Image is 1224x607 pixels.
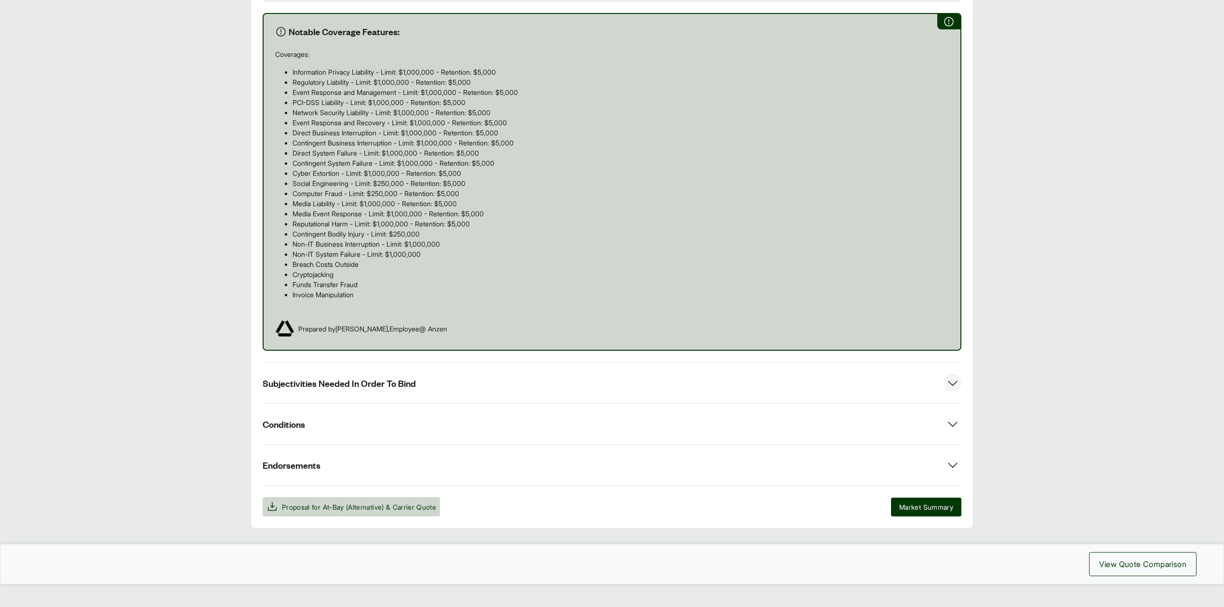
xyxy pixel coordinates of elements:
p: Network Security Liability - Limit: $1,000,000 - Retention: $5,000 [293,107,949,118]
button: Market Summary [891,498,961,516]
span: & Carrier Quote [386,503,436,511]
p: Information Privacy Liability - Limit: $1,000,000 - Retention: $5,000 [293,67,949,77]
p: Media Liability - Limit: $1,000,000 - Retention: $5,000 [293,198,949,209]
p: Contingent Business Interruption - Limit: $1,000,000 - Retention: $5,000 [293,138,949,148]
button: Endorsements [263,445,961,485]
span: View Quote Comparison [1099,558,1186,570]
span: At-Bay (Alternative) [323,503,384,511]
span: Conditions [263,418,305,430]
span: Endorsements [263,459,320,471]
p: Contingent Bodily Injury - Limit: $250,000 [293,229,949,239]
p: Cryptojacking [293,269,949,279]
p: Invoice Manipulation [293,290,949,300]
p: Regulatory Liability - Limit: $1,000,000 - Retention: $5,000 [293,77,949,87]
button: Subjectivities Needed In Order To Bind [263,363,961,403]
p: Computer Fraud - Limit: $250,000 - Retention: $5,000 [293,188,949,198]
p: Non-IT System Failure - Limit: $1,000,000 [293,249,949,259]
span: Proposal for [282,502,436,512]
button: View Quote Comparison [1089,552,1197,576]
p: Event Response and Recovery - Limit: $1,000,000 - Retention: $5,000 [293,118,949,128]
p: Direct Business Interruption - Limit: $1,000,000 - Retention: $5,000 [293,128,949,138]
span: Notable Coverage Features: [289,26,399,38]
button: Proposal for At-Bay (Alternative) & Carrier Quote [263,497,440,516]
span: Market Summary [899,502,953,512]
p: PCI-DSS Liability - Limit: $1,000,000 - Retention: $5,000 [293,97,949,107]
p: Non-IT Business Interruption - Limit: $1,000,000 [293,239,949,249]
p: Reputational Harm - Limit: $1,000,000 - Retention: $5,000 [293,219,949,229]
p: Breach Costs Outside [293,259,949,269]
p: Direct System Failure - Limit: $1,000,000 - Retention: $5,000 [293,148,949,158]
p: Contingent System Failure - Limit: $1,000,000 - Retention: $5,000 [293,158,949,168]
p: Media Event Response - Limit: $1,000,000 - Retention: $5,000 [293,209,949,219]
p: Event Response and Management - Limit: $1,000,000 - Retention: $5,000 [293,87,949,97]
p: Cyber Extortion - Limit: $1,000,000 - Retention: $5,000 [293,168,949,178]
button: Conditions [263,404,961,444]
p: Social Engineering - Limit: $250,000 - Retention: $5,000 [293,178,949,188]
span: Subjectivities Needed In Order To Bind [263,377,416,389]
p: Coverages: [275,49,949,59]
span: Prepared by [PERSON_NAME] , Employee @ Anzen [298,324,447,334]
p: Funds Transfer Fraud [293,279,949,290]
